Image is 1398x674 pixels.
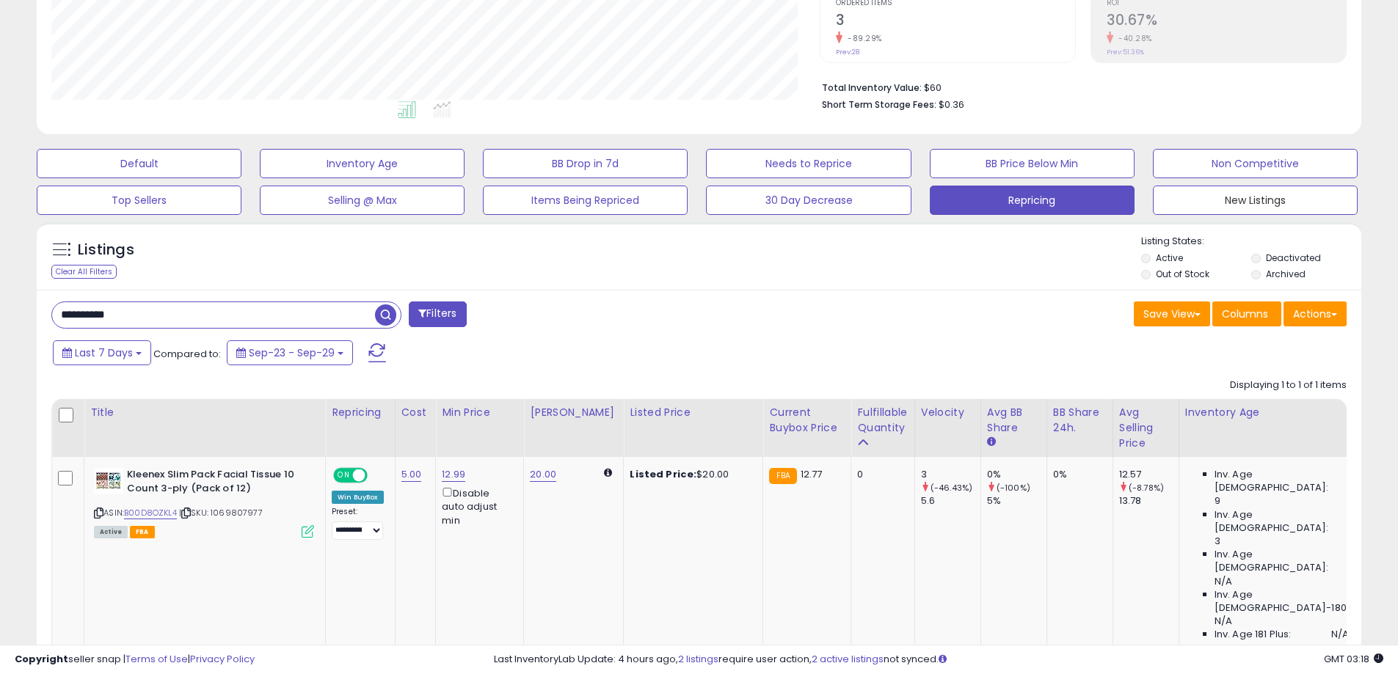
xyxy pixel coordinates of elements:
a: 20.00 [530,467,556,482]
span: Sep-23 - Sep-29 [249,345,335,360]
div: Velocity [921,405,975,420]
div: Win BuyBox [332,491,384,504]
button: Top Sellers [37,186,241,215]
img: 5118LKH-ieL._SL40_.jpg [94,468,123,494]
button: Non Competitive [1153,149,1358,178]
small: Prev: 51.36% [1107,48,1144,56]
small: Prev: 28 [836,48,859,56]
a: 2 active listings [812,652,884,666]
p: Listing States: [1141,235,1361,249]
label: Active [1156,252,1183,264]
button: Items Being Repriced [483,186,688,215]
b: Total Inventory Value: [822,81,922,94]
div: Repricing [332,405,389,420]
button: 30 Day Decrease [706,186,911,215]
span: N/A [1331,628,1349,641]
div: Preset: [332,507,384,540]
span: Last 7 Days [75,345,133,360]
h5: Listings [78,240,134,260]
div: Title [90,405,319,420]
div: Displaying 1 to 1 of 1 items [1230,378,1347,392]
h2: 30.67% [1107,12,1346,32]
button: Repricing [930,186,1135,215]
div: Current Buybox Price [769,405,845,436]
span: | SKU: 1069807977 [179,507,263,519]
a: B00D8OZKL4 [124,507,177,519]
div: 0 [857,468,903,481]
span: Columns [1222,307,1268,321]
span: N/A [1215,615,1232,628]
div: Disable auto adjust min [442,485,512,527]
li: $60 [822,78,1336,95]
div: Fulfillable Quantity [857,405,908,436]
a: 2 listings [678,652,718,666]
button: Needs to Reprice [706,149,911,178]
span: 9 [1215,494,1220,508]
span: FBA [130,526,155,538]
label: Archived [1266,268,1306,280]
span: ON [335,469,353,482]
span: Inv. Age [DEMOGRAPHIC_DATA]: [1215,548,1349,574]
span: $0.36 [939,98,964,111]
b: Listed Price: [630,467,696,481]
label: Deactivated [1266,252,1321,264]
span: 2025-10-8 03:18 GMT [1324,652,1383,666]
button: Sep-23 - Sep-29 [227,340,353,365]
span: N/A [1215,575,1232,588]
span: Inv. Age [DEMOGRAPHIC_DATA]: [1215,468,1349,494]
a: Terms of Use [125,652,188,666]
small: (-46.43%) [931,482,972,494]
span: OFF [365,469,389,482]
a: 5.00 [401,467,422,482]
b: Kleenex Slim Pack Facial Tissue 10 Count 3-ply (Pack of 12) [127,468,305,499]
small: -89.29% [842,33,882,44]
label: Out of Stock [1156,268,1209,280]
span: Inv. Age 181 Plus: [1215,628,1292,641]
b: Short Term Storage Fees: [822,98,936,111]
div: 13.78 [1119,494,1179,508]
span: 3 [1215,535,1220,548]
small: Avg BB Share. [987,436,996,449]
button: Inventory Age [260,149,465,178]
div: 0% [1053,468,1102,481]
div: Min Price [442,405,517,420]
div: Last InventoryLab Update: 4 hours ago, require user action, not synced. [494,653,1383,667]
div: $20.00 [630,468,751,481]
a: Privacy Policy [190,652,255,666]
i: Calculated using Dynamic Max Price. [604,468,612,477]
div: seller snap | | [15,653,255,667]
button: Selling @ Max [260,186,465,215]
span: Inv. Age [DEMOGRAPHIC_DATA]-180: [1215,588,1349,615]
strong: Copyright [15,652,68,666]
button: Default [37,149,241,178]
button: Last 7 Days [53,340,151,365]
div: ASIN: [94,468,314,536]
span: Inv. Age [DEMOGRAPHIC_DATA]: [1215,508,1349,535]
button: BB Price Below Min [930,149,1135,178]
div: 5.6 [921,494,980,508]
div: 12.57 [1119,468,1179,481]
div: 0% [987,468,1046,481]
div: [PERSON_NAME] [530,405,617,420]
small: FBA [769,468,796,484]
small: (-100%) [997,482,1030,494]
a: 12.99 [442,467,465,482]
div: Clear All Filters [51,265,117,279]
div: 5% [987,494,1046,508]
button: BB Drop in 7d [483,149,688,178]
h2: 3 [836,12,1075,32]
button: Filters [409,301,466,327]
div: 3 [921,468,980,481]
div: BB Share 24h. [1053,405,1107,436]
button: Columns [1212,301,1281,326]
span: Compared to: [153,347,221,361]
small: (-8.78%) [1129,482,1164,494]
button: Save View [1134,301,1210,326]
span: All listings currently available for purchase on Amazon [94,526,128,538]
div: Cost [401,405,430,420]
div: Avg BB Share [987,405,1041,436]
div: Avg Selling Price [1119,405,1173,451]
div: Listed Price [630,405,757,420]
span: 12.77 [801,467,823,481]
div: Inventory Age [1185,405,1354,420]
